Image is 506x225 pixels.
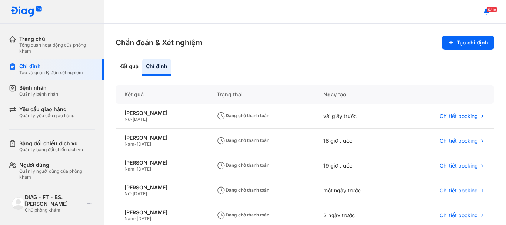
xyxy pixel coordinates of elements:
[124,209,199,216] div: [PERSON_NAME]
[217,187,269,193] span: Đang chờ thanh toán
[19,168,95,180] div: Quản lý người dùng của phòng khám
[116,37,202,48] h3: Chẩn đoán & Xét nghiệm
[10,6,42,17] img: logo
[137,166,151,172] span: [DATE]
[133,191,147,196] span: [DATE]
[124,191,130,196] span: Nữ
[19,36,95,42] div: Trang chủ
[440,138,478,144] span: Chi tiết booking
[217,113,269,118] span: Đang chờ thanh toán
[25,194,84,207] div: DIAG - FT - BS. [PERSON_NAME]
[116,59,142,76] div: Kết quả
[130,191,133,196] span: -
[440,212,478,219] span: Chi tiết booking
[124,184,199,191] div: [PERSON_NAME]
[124,159,199,166] div: [PERSON_NAME]
[19,140,83,147] div: Bảng đối chiếu dịch vụ
[19,106,74,113] div: Yêu cầu giao hàng
[25,207,84,213] div: Chủ phòng khám
[124,216,134,221] span: Nam
[124,116,130,122] span: Nữ
[442,36,494,50] button: Tạo chỉ định
[142,59,171,76] div: Chỉ định
[130,116,133,122] span: -
[314,129,398,153] div: 18 giờ trước
[208,85,314,104] div: Trạng thái
[440,162,478,169] span: Chi tiết booking
[314,153,398,178] div: 19 giờ trước
[124,110,199,116] div: [PERSON_NAME]
[12,197,25,210] img: logo
[19,91,58,97] div: Quản lý bệnh nhân
[19,162,95,168] div: Người dùng
[217,138,269,143] span: Đang chờ thanh toán
[134,216,137,221] span: -
[19,113,74,119] div: Quản lý yêu cầu giao hàng
[314,178,398,203] div: một ngày trước
[440,113,478,119] span: Chi tiết booking
[217,212,269,218] span: Đang chờ thanh toán
[19,63,83,70] div: Chỉ định
[19,70,83,76] div: Tạo và quản lý đơn xét nghiệm
[137,216,151,221] span: [DATE]
[19,85,58,91] div: Bệnh nhân
[116,85,208,104] div: Kết quả
[19,42,95,54] div: Tổng quan hoạt động của phòng khám
[217,162,269,168] span: Đang chờ thanh toán
[124,141,134,147] span: Nam
[314,104,398,129] div: vài giây trước
[487,7,497,12] span: 5318
[124,166,134,172] span: Nam
[124,135,199,141] div: [PERSON_NAME]
[440,187,478,194] span: Chi tiết booking
[134,141,137,147] span: -
[137,141,151,147] span: [DATE]
[133,116,147,122] span: [DATE]
[134,166,137,172] span: -
[19,147,83,153] div: Quản lý bảng đối chiếu dịch vụ
[314,85,398,104] div: Ngày tạo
